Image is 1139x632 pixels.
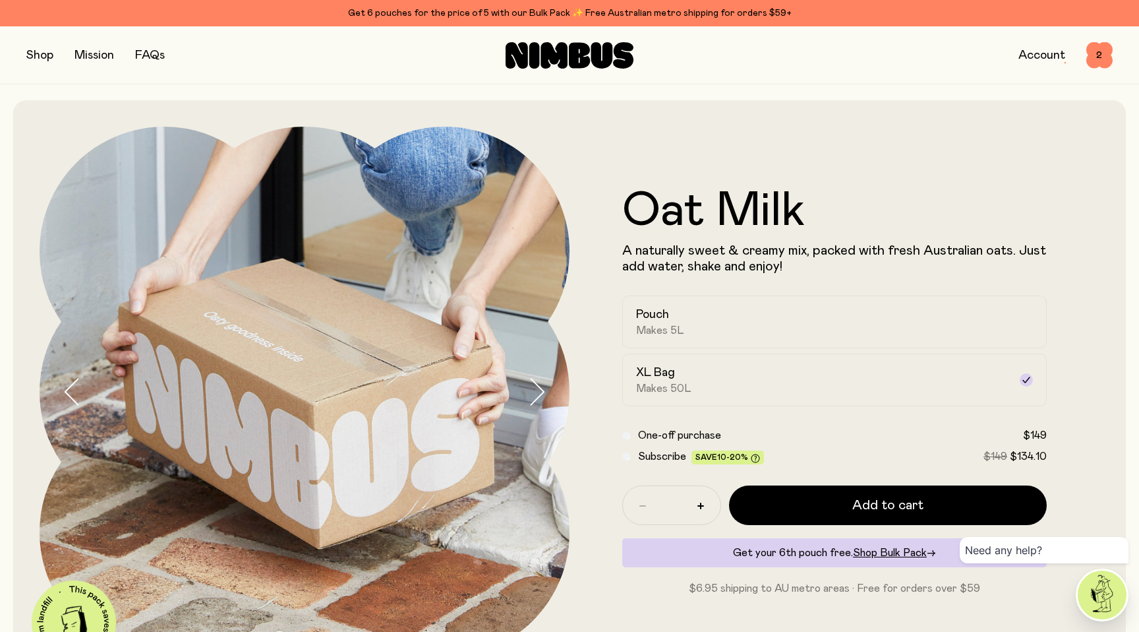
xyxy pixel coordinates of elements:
span: Subscribe [638,451,686,462]
span: Add to cart [852,496,923,515]
div: Get your 6th pouch free. [622,538,1047,567]
img: agent [1078,571,1126,619]
span: 10-20% [717,453,748,461]
div: Get 6 pouches for the price of 5 with our Bulk Pack ✨ Free Australian metro shipping for orders $59+ [26,5,1113,21]
h2: XL Bag [636,365,675,381]
span: $149 [983,451,1007,462]
a: Account [1018,49,1065,61]
span: Makes 50L [636,382,691,395]
span: Makes 5L [636,324,684,337]
a: FAQs [135,49,165,61]
span: $149 [1023,430,1047,441]
h2: Pouch [636,307,669,323]
span: Shop Bulk Pack [853,548,927,558]
p: $6.95 shipping to AU metro areas · Free for orders over $59 [622,581,1047,596]
span: $134.10 [1010,451,1047,462]
span: Save [695,453,760,463]
span: One-off purchase [638,430,721,441]
button: 2 [1086,42,1113,69]
button: Add to cart [729,486,1047,525]
p: A naturally sweet & creamy mix, packed with fresh Australian oats. Just add water, shake and enjoy! [622,243,1047,274]
div: Need any help? [960,537,1128,563]
a: Mission [74,49,114,61]
a: Shop Bulk Pack→ [853,548,936,558]
h1: Oat Milk [622,187,1047,235]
